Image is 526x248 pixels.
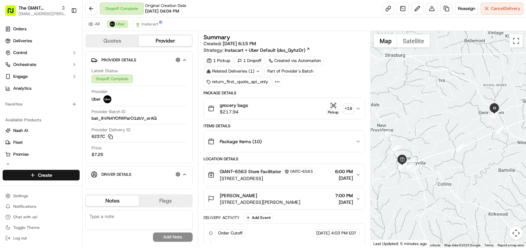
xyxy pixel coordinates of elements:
button: Engage [3,71,80,82]
h3: Summary [204,34,230,40]
span: Create [38,172,52,178]
span: 7:00 PM [335,192,353,199]
span: bat_IhVN4YOfWParO1zbV_erAQ [92,115,157,121]
button: Add Event [244,214,273,222]
button: Promise [3,149,80,160]
div: Pickup [325,109,341,115]
span: Driver Details [101,172,131,177]
a: Fleet [5,139,77,145]
a: Powered byPylon [47,23,80,28]
div: 1 [381,131,390,139]
div: 14 [496,125,505,134]
button: Instacart [132,20,161,28]
button: CancelDelivery [481,3,523,15]
button: Flags [139,196,192,206]
button: Log out [3,233,80,243]
span: Engage [13,74,28,79]
button: Fleet [3,137,80,148]
button: Package Items (10) [204,131,365,152]
button: Nash AI [3,125,80,136]
div: Available Products [3,115,80,125]
a: Analytics [3,83,80,94]
span: Product Catalog [13,163,45,169]
button: Provider Details [91,54,187,65]
span: Chat with us! [13,214,37,220]
div: return_first_quote_api_only [204,77,271,86]
div: Created via Automation [266,56,324,65]
span: $7.25 [92,152,103,158]
div: Items Details [204,123,365,129]
button: Show street map [374,34,397,47]
div: Strategy: [204,47,310,53]
span: Orchestrate [13,62,36,68]
a: Open this area in Google Maps (opens a new window) [372,239,394,248]
span: Latest Status [92,68,118,74]
span: [STREET_ADDRESS][PERSON_NAME] [220,199,300,205]
span: 4:03 PM EDT [331,230,357,236]
a: Deliveries [3,36,80,46]
div: Package Details [204,90,365,96]
a: Product Catalog [5,163,77,169]
span: GIANT-6563 Store Facilitator [220,168,281,175]
button: 6237C [92,134,113,139]
div: Related Deliveries (1) [204,67,263,76]
a: Promise [5,151,77,157]
span: Fleet [13,139,23,145]
button: Show satellite imagery [397,34,430,47]
a: Orders [3,24,80,34]
span: Original Creation Date [145,3,186,8]
button: Driver Details [91,169,187,180]
div: 2 [390,145,399,154]
span: Provider Batch ID [92,109,126,115]
div: 11 [398,161,407,170]
span: Settings [13,193,28,199]
button: Map camera controls [509,227,523,240]
span: The GIANT Company [19,5,58,11]
span: Log out [13,235,27,241]
span: [DATE] [335,175,353,181]
button: Product Catalog [3,161,80,171]
button: Notifications [3,202,80,211]
button: GIANT-6563 Store FacilitatorGNTC-6563[STREET_ADDRESS]6:00 PM[DATE] [204,164,365,186]
span: Toggle Theme [13,225,40,230]
span: Provider [92,89,108,95]
button: Provider [139,36,192,46]
span: Deliveries [13,38,32,44]
span: Reassign [458,6,475,12]
div: 9 [398,161,407,170]
span: [STREET_ADDRESS] [220,175,315,182]
button: Notes [86,196,139,206]
a: Instacart + Uber Default (dss_QyhzDr) [225,47,310,53]
button: Toggle fullscreen view [509,34,523,47]
span: Provider Delivery ID [92,127,131,133]
span: [DATE] [335,199,353,205]
button: [EMAIL_ADDRESS][PERSON_NAME][DOMAIN_NAME] [19,11,66,16]
span: Uber [116,21,125,27]
button: Pickup+19 [325,102,353,115]
div: Location Details [204,156,365,162]
div: Delivery Activity [204,215,240,220]
span: [DATE] 04:04 PM [145,8,179,14]
span: Price [92,145,101,151]
span: Provider Details [101,57,136,63]
span: Order Cutoff [218,230,243,236]
span: [PERSON_NAME] [220,192,257,199]
span: $217.94 [220,108,248,115]
a: Report a map error [498,243,524,247]
span: [DATE] 6:15 PM [223,41,256,46]
span: Package Items ( 10 ) [220,138,262,145]
span: GNTC-6563 [290,169,313,174]
button: The GIANT Company[EMAIL_ADDRESS][PERSON_NAME][DOMAIN_NAME] [3,3,68,18]
button: Uber [107,20,128,28]
span: Map data ©2025 Google [444,243,480,247]
img: profile_instacart_ahold_partner.png [135,21,140,27]
div: 17 [490,109,499,118]
button: Toggle Theme [3,223,80,232]
div: 1 Pickup [204,56,233,65]
button: Create [3,170,80,180]
a: Terms (opens in new tab) [484,243,494,247]
button: Orchestrate [3,59,80,70]
span: Instacart + Uber Default (dss_QyhzDr) [225,47,305,53]
button: Pickup [325,102,341,115]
